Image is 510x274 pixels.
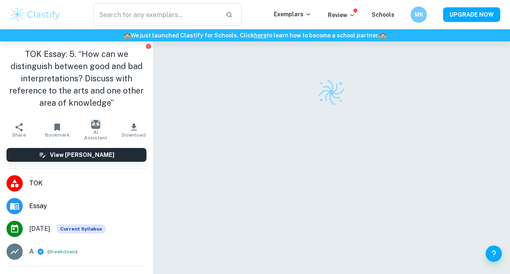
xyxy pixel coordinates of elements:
div: This exemplar is based on the current syllabus. Feel free to refer to it for inspiration/ideas wh... [57,224,105,233]
span: [DATE] [29,224,50,234]
span: 🏫 [124,32,131,39]
h6: View [PERSON_NAME] [50,150,114,159]
img: Clastify logo [10,7,61,23]
button: Help and Feedback [486,246,502,262]
button: Breakdown [49,248,76,255]
span: TOK [29,178,146,188]
h6: MK [414,10,424,19]
span: AI Assistant [82,129,110,141]
span: 🏫 [379,32,386,39]
button: Bookmark [38,119,76,141]
img: Clastify logo [317,78,346,107]
img: AI Assistant [91,120,100,129]
a: here [254,32,267,39]
button: MK [411,7,427,23]
button: AI Assistant [77,119,115,141]
button: Report issue [145,43,151,49]
span: Share [12,132,26,138]
span: ( ) [47,248,77,256]
input: Search for any exemplars... [93,3,219,26]
h1: TOK Essay: 5. “How can we distinguish between good and bad interpretations? Discuss with referenc... [6,48,146,109]
button: UPGRADE NOW [443,7,500,22]
button: Download [115,119,153,141]
p: A [29,247,34,257]
span: Essay [29,201,146,211]
span: Bookmark [45,132,70,138]
p: Exemplars [274,10,312,19]
span: Download [122,132,146,138]
h6: We just launched Clastify for Schools. Click to learn how to become a school partner. [2,31,508,40]
button: View [PERSON_NAME] [6,148,146,162]
span: Current Syllabus [57,224,105,233]
p: Review [328,11,355,20]
a: Schools [372,11,394,18]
